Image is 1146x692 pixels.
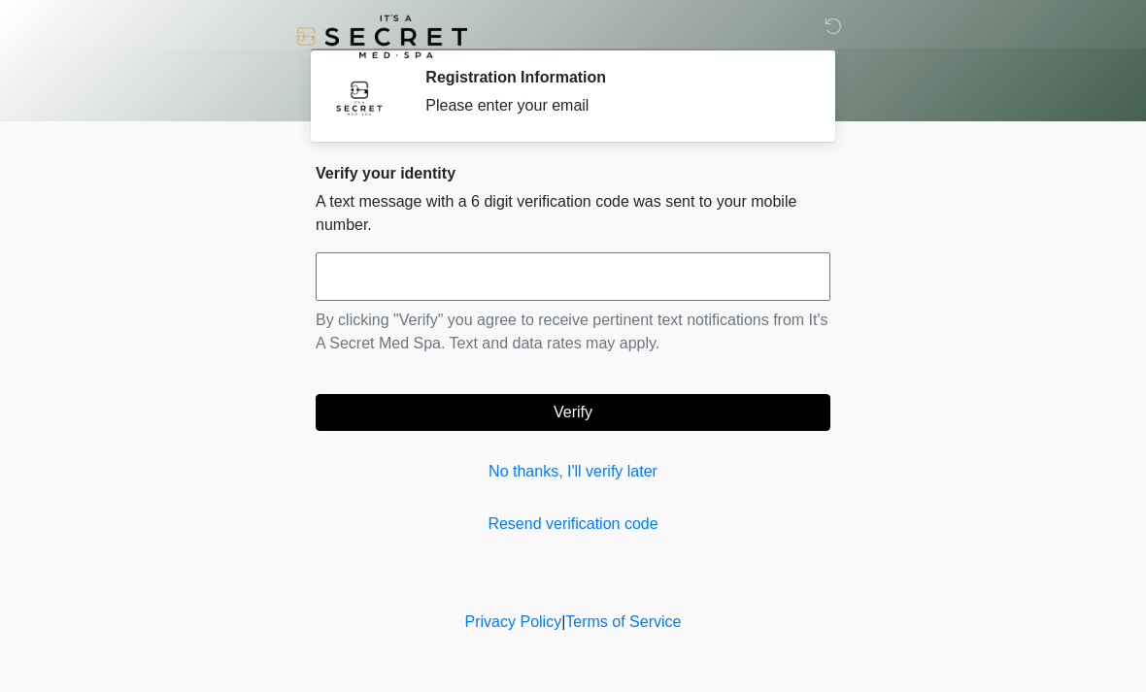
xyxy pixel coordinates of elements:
[316,460,830,483] a: No thanks, I'll verify later
[316,190,830,237] p: A text message with a 6 digit verification code was sent to your mobile number.
[330,68,388,126] img: Agent Avatar
[425,68,801,86] h2: Registration Information
[316,309,830,355] p: By clicking "Verify" you agree to receive pertinent text notifications from It's A Secret Med Spa...
[296,15,467,58] img: It's A Secret Med Spa Logo
[561,613,565,630] a: |
[316,164,830,182] h2: Verify your identity
[316,394,830,431] button: Verify
[565,613,681,630] a: Terms of Service
[465,613,562,630] a: Privacy Policy
[425,94,801,117] div: Please enter your email
[316,512,830,536] a: Resend verification code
